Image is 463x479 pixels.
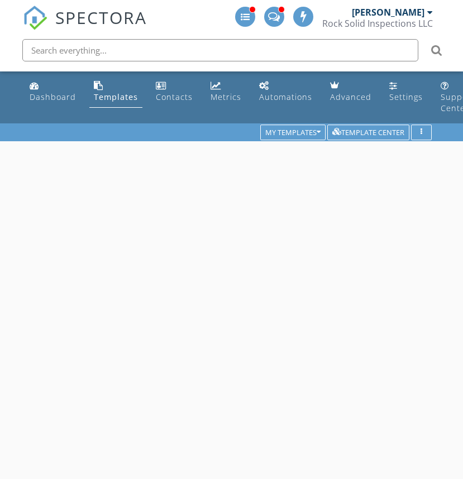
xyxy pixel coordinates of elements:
[259,92,312,102] div: Automations
[23,15,147,39] a: SPECTORA
[22,39,418,61] input: Search everything...
[255,76,317,108] a: Automations (Advanced)
[94,92,138,102] div: Templates
[55,6,147,29] span: SPECTORA
[30,92,76,102] div: Dashboard
[156,92,193,102] div: Contacts
[25,76,80,108] a: Dashboard
[389,92,423,102] div: Settings
[330,92,371,102] div: Advanced
[23,6,47,30] img: The Best Home Inspection Software - Spectora
[327,125,409,141] button: Template Center
[265,129,321,137] div: My Templates
[352,7,424,18] div: [PERSON_NAME]
[322,18,433,29] div: Rock Solid Inspections LLC
[211,92,241,102] div: Metrics
[332,129,404,137] div: Template Center
[206,76,246,108] a: Metrics
[151,76,197,108] a: Contacts
[327,127,409,137] a: Template Center
[89,76,142,108] a: Templates
[260,125,326,141] button: My Templates
[385,76,427,108] a: Settings
[326,76,376,108] a: Advanced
